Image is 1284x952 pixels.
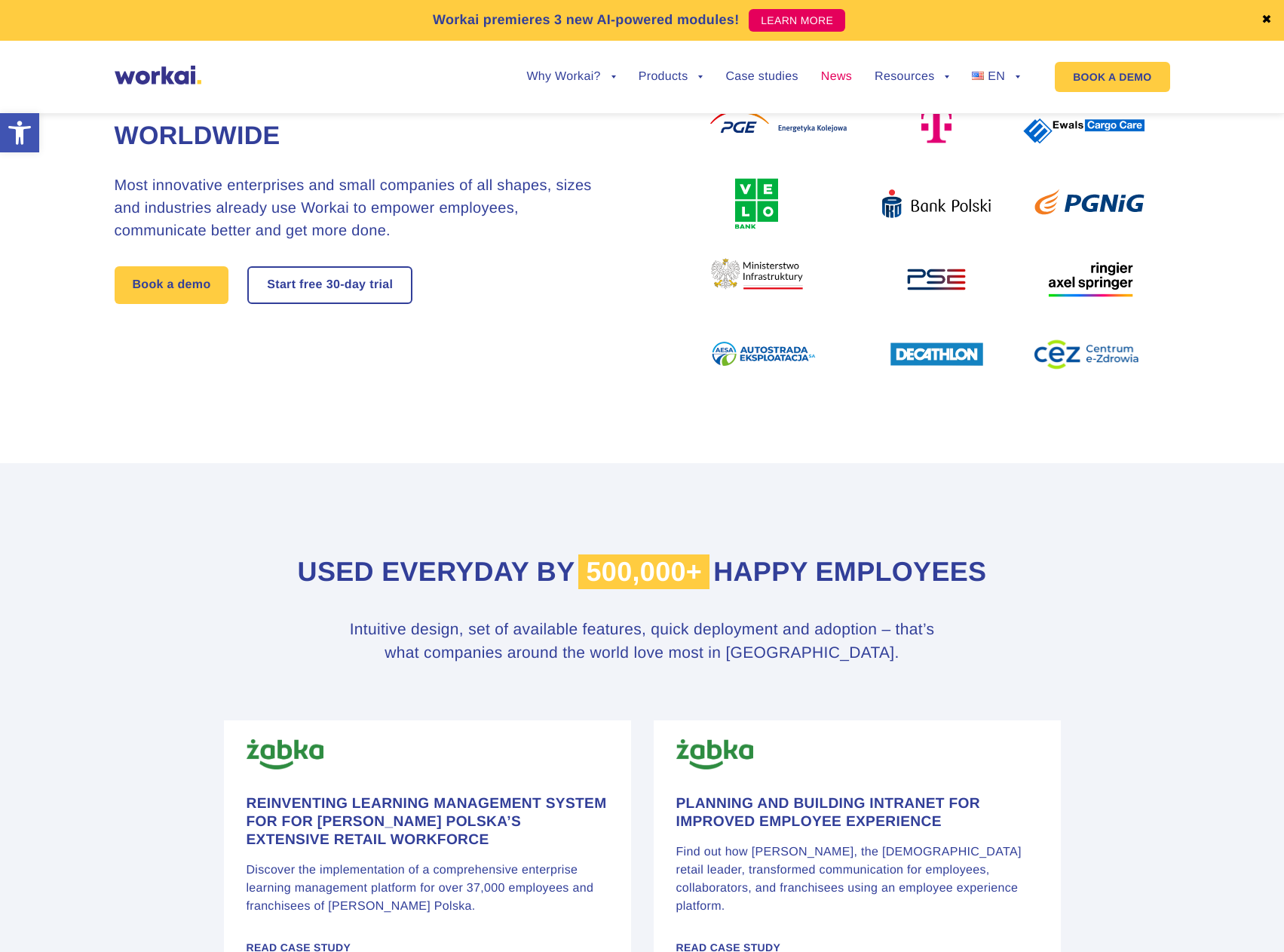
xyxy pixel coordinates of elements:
[639,71,703,83] a: Products
[1055,62,1169,92] a: BOOK A DEMO
[115,266,229,304] a: Book a demo
[821,71,852,83] a: News
[526,71,615,83] a: Why Workai?
[725,71,798,83] a: Case studies
[676,795,1038,831] h4: Planning and Building Intranet for Improved Employee Experience
[433,10,740,30] p: Workai premieres 3 new AI-powered modules!
[875,71,949,83] a: Resources
[578,554,709,589] span: 500,000+
[115,174,600,242] h3: Most innovative enterprises and small companies of all shapes, sizes and industries already use W...
[326,279,366,291] i: 30-day
[115,84,600,154] h1: Loved by 100+ organizations worldwide
[247,861,608,916] p: Discover the implementation of a comprehensive enterprise learning management platform for over 3...
[749,9,845,32] a: LEARN MORE
[8,822,415,944] iframe: Popup CTA
[224,554,1061,591] h2: Used everyday by happy employees
[1261,14,1272,26] a: ✖
[676,843,1038,916] p: Find out how [PERSON_NAME], the [DEMOGRAPHIC_DATA] retail leader, transformed communication for e...
[247,795,608,849] h4: Reinventing learning management system for for [PERSON_NAME] Polska’s Extensive retail workforce
[249,268,411,302] a: Start free30-daytrial
[341,618,944,665] h3: Intuitive design, set of available features, quick deployment and adoption – that’s what companie...
[988,70,1005,83] span: EN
